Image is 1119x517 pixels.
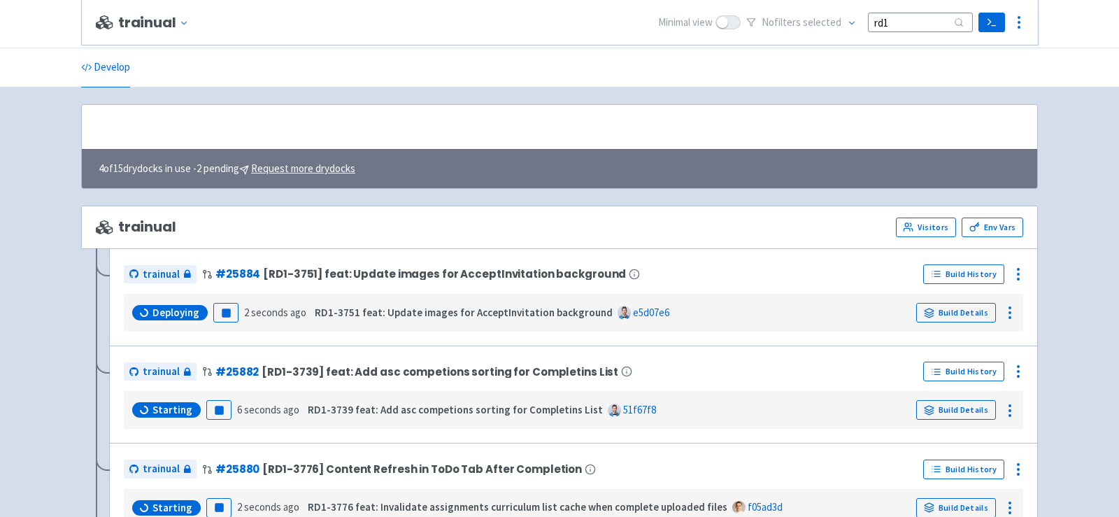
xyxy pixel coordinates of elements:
[962,218,1023,237] a: Env Vars
[99,161,355,177] span: 4 of 15 drydocks in use - 2 pending
[96,219,176,235] span: trainual
[923,460,1004,479] a: Build History
[124,265,197,284] a: trainual
[633,306,669,319] a: e5d07e6
[916,303,996,323] a: Build Details
[152,403,192,417] span: Starting
[308,500,727,514] strong: RD1-3776 feat: Invalidate assignments curriculum list cache when complete uploaded files
[206,400,231,420] button: Pause
[315,306,613,319] strong: RD1-3751 feat: Update images for AcceptInvitation background
[124,362,197,381] a: trainual
[262,366,618,378] span: [RD1-3739] feat: Add asc competions sorting for Completins List
[623,403,656,416] a: 51f67f8
[213,303,238,323] button: Pause
[152,501,192,515] span: Starting
[143,267,180,283] span: trainual
[658,15,713,31] span: Minimal view
[916,400,996,420] a: Build Details
[748,500,783,514] a: f05ad3d
[244,306,306,319] time: 2 seconds ago
[124,460,197,479] a: trainual
[263,268,626,280] span: [RD1-3751] feat: Update images for AcceptInvitation background
[251,162,355,175] u: Request more drydocks
[118,15,194,31] button: trainual
[215,462,259,476] a: #25880
[81,48,130,87] a: Develop
[762,15,841,31] span: No filter s
[978,13,1004,32] a: Terminal
[237,500,299,514] time: 2 seconds ago
[923,264,1004,284] a: Build History
[215,364,259,379] a: #25882
[868,13,973,31] input: Search...
[308,403,603,416] strong: RD1-3739 feat: Add asc competions sorting for Completins List
[152,306,199,320] span: Deploying
[143,364,180,380] span: trainual
[803,15,841,29] span: selected
[896,218,956,237] a: Visitors
[923,362,1004,381] a: Build History
[262,463,582,475] span: [RD1-3776] Content Refresh in ToDo Tab After Completion
[237,403,299,416] time: 6 seconds ago
[143,461,180,477] span: trainual
[215,267,260,281] a: #25884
